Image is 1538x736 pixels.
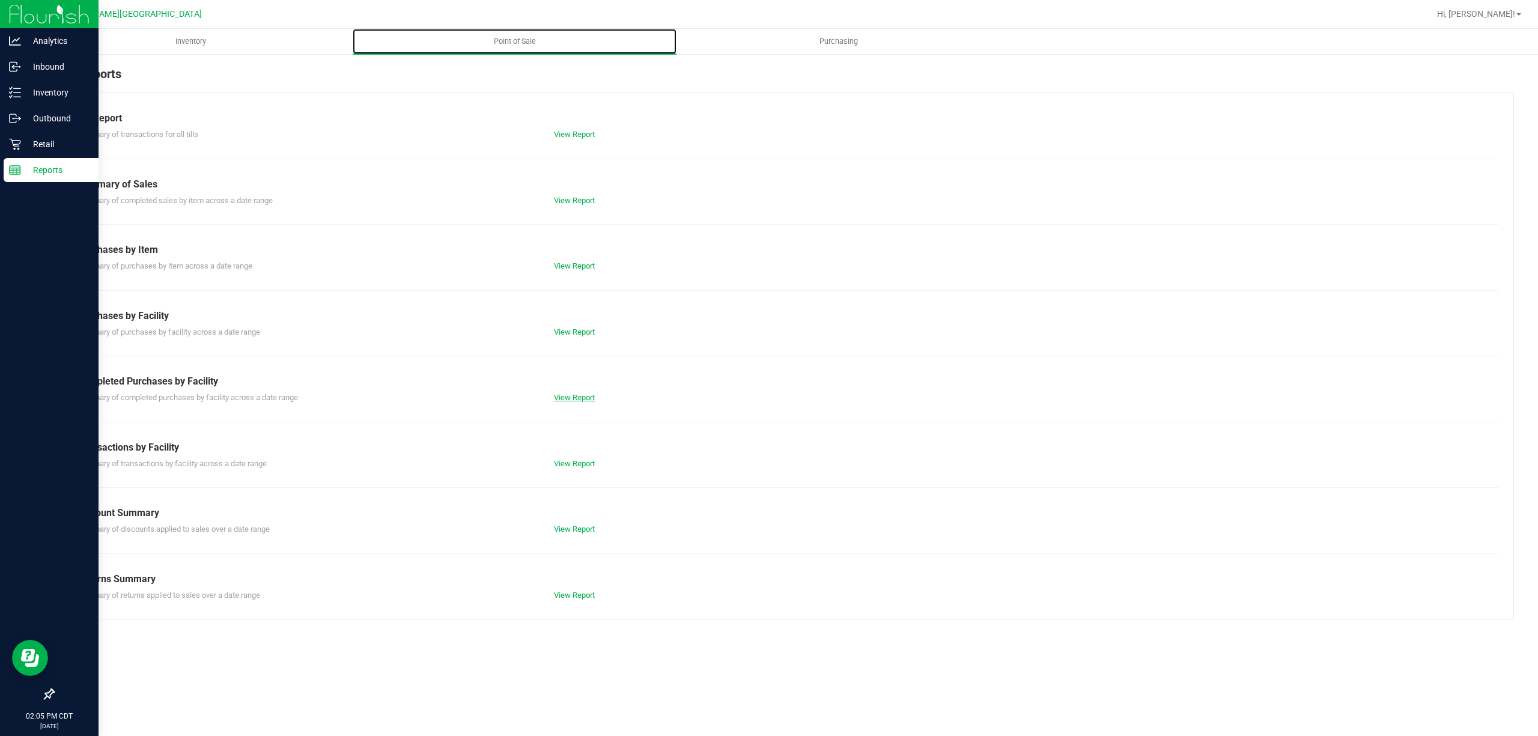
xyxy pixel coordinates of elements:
span: Summary of purchases by item across a date range [78,261,252,270]
a: View Report [554,261,595,270]
inline-svg: Analytics [9,35,21,47]
inline-svg: Reports [9,164,21,176]
a: View Report [554,591,595,600]
span: Summary of purchases by facility across a date range [78,327,260,336]
div: Till Report [78,111,1489,126]
inline-svg: Inbound [9,61,21,73]
p: Reports [21,163,93,177]
span: Ft [PERSON_NAME][GEOGRAPHIC_DATA] [43,9,202,19]
a: Inventory [29,29,353,54]
div: Purchases by Item [78,243,1489,257]
span: Summary of returns applied to sales over a date range [78,591,260,600]
div: Purchases by Facility [78,309,1489,323]
p: Outbound [21,111,93,126]
span: Purchasing [803,36,874,47]
inline-svg: Retail [9,138,21,150]
span: Summary of transactions by facility across a date range [78,459,267,468]
span: Summary of completed purchases by facility across a date range [78,393,298,402]
p: Inbound [21,59,93,74]
a: View Report [554,393,595,402]
span: Summary of transactions for all tills [78,130,198,139]
p: 02:05 PM CDT [5,711,93,722]
span: Summary of discounts applied to sales over a date range [78,525,270,534]
p: [DATE] [5,722,93,731]
p: Inventory [21,85,93,100]
span: Hi, [PERSON_NAME]! [1437,9,1515,19]
a: View Report [554,525,595,534]
div: Completed Purchases by Facility [78,374,1489,389]
p: Retail [21,137,93,151]
span: Inventory [159,36,222,47]
div: Returns Summary [78,572,1489,586]
a: Point of Sale [353,29,676,54]
a: View Report [554,327,595,336]
span: Point of Sale [478,36,552,47]
p: Analytics [21,34,93,48]
inline-svg: Inventory [9,87,21,99]
div: POS Reports [53,65,1514,93]
a: View Report [554,130,595,139]
iframe: Resource center [12,640,48,676]
div: Summary of Sales [78,177,1489,192]
inline-svg: Outbound [9,112,21,124]
div: Transactions by Facility [78,440,1489,455]
a: Purchasing [676,29,1000,54]
div: Discount Summary [78,506,1489,520]
a: View Report [554,459,595,468]
span: Summary of completed sales by item across a date range [78,196,273,205]
a: View Report [554,196,595,205]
